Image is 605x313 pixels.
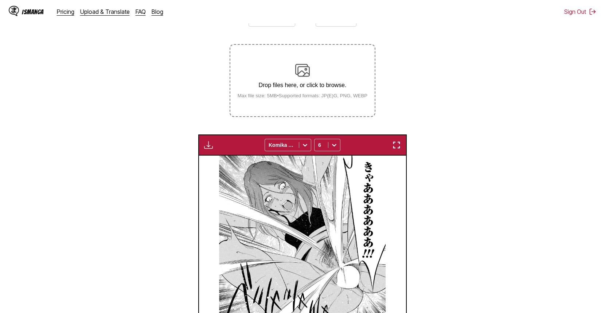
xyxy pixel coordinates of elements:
a: Pricing [57,8,74,15]
a: Upload & Translate [80,8,130,15]
img: Enter fullscreen [392,141,401,149]
img: Download translated images [204,141,213,149]
button: Sign Out [564,8,596,15]
div: IsManga [22,8,44,15]
a: FAQ [136,8,146,15]
a: IsManga LogoIsManga [9,6,57,17]
a: Blog [152,8,163,15]
img: IsManga Logo [9,6,19,16]
p: Drop files here, or click to browse. [232,82,374,89]
img: Sign out [589,8,596,15]
small: Max file size: 5MB • Supported formats: JP(E)G, PNG, WEBP [232,93,374,98]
